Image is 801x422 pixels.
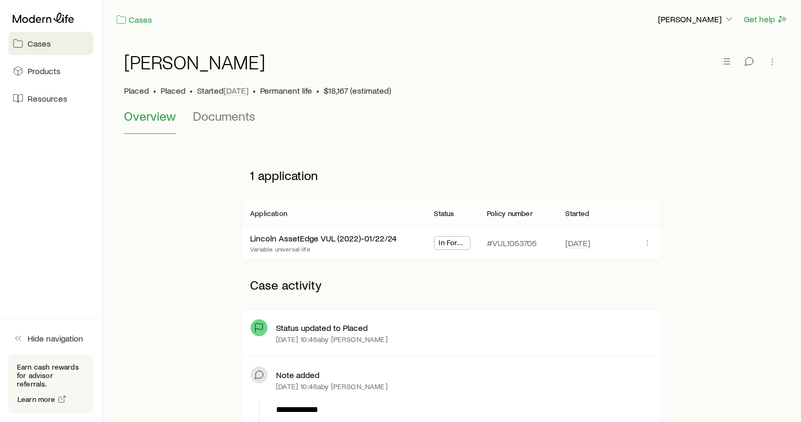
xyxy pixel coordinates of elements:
span: • [190,85,193,96]
span: Overview [124,109,176,123]
span: [DATE] [565,238,590,248]
p: 1 application [242,159,662,191]
p: Earn cash rewards for advisor referrals. [17,363,85,388]
a: Products [8,59,93,83]
button: Get help [743,13,788,25]
p: Status updated to Placed [276,322,368,333]
span: Placed [161,85,185,96]
p: Variable universal life [250,245,397,253]
p: Status [434,209,454,218]
div: Case details tabs [124,109,780,134]
p: [DATE] 10:46a by [PERSON_NAME] [276,382,388,391]
span: Documents [193,109,255,123]
button: [PERSON_NAME] [657,13,735,26]
span: • [316,85,319,96]
a: Resources [8,87,93,110]
p: Placed [124,85,149,96]
span: In Force [439,238,465,249]
span: Hide navigation [28,333,83,344]
p: Note added [276,370,319,380]
p: [DATE] 10:46a by [PERSON_NAME] [276,335,388,344]
span: Learn more [17,396,56,403]
p: Policy number [487,209,533,218]
p: #VUL1053705 [487,238,537,248]
button: Hide navigation [8,327,93,350]
a: Cases [8,32,93,55]
span: Products [28,66,60,76]
div: Earn cash rewards for advisor referrals.Learn more [8,354,93,414]
p: Application [250,209,287,218]
p: [PERSON_NAME] [658,14,734,24]
h1: [PERSON_NAME] [124,51,265,73]
span: Permanent life [260,85,312,96]
span: • [253,85,256,96]
p: Started [197,85,248,96]
span: • [153,85,156,96]
a: Lincoln AssetEdge VUL (2022)-01/22/24 [250,233,397,243]
p: Case activity [242,269,662,301]
span: [DATE] [224,85,248,96]
span: $18,167 (estimated) [324,85,391,96]
span: Cases [28,38,51,49]
div: Lincoln AssetEdge VUL (2022)-01/22/24 [250,233,397,244]
p: Started [565,209,589,218]
span: Resources [28,93,67,104]
a: Cases [115,14,153,26]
